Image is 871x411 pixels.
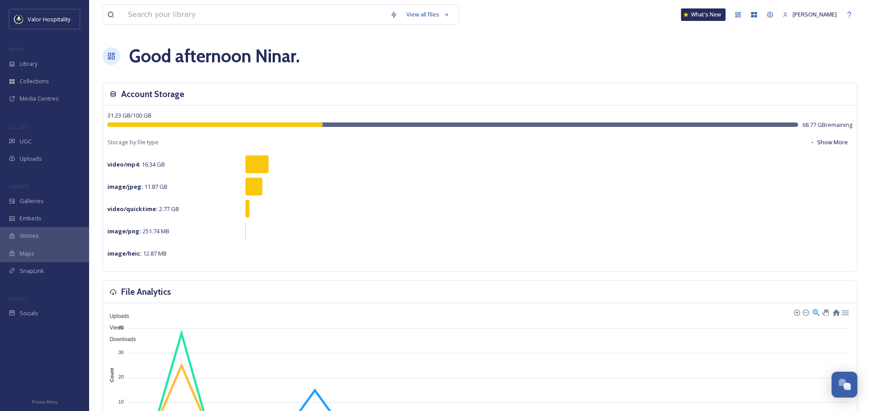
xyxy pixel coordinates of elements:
span: [PERSON_NAME] [793,10,837,18]
button: Show More [806,134,853,151]
span: Views [103,325,124,331]
a: What's New [681,8,726,21]
tspan: 20 [118,374,123,379]
text: Count [109,368,114,382]
span: UGC [20,137,32,146]
div: Panning [822,309,828,315]
span: Privacy Policy [32,399,57,405]
span: SOCIALS [9,295,27,302]
tspan: 40 [118,325,123,330]
strong: image/jpeg : [107,183,143,191]
span: Socials [20,309,38,317]
span: Uploads [20,155,42,163]
span: 2.77 GB [107,205,179,213]
span: Media Centres [20,94,59,103]
h1: Good afternoon Ninar . [129,43,300,69]
strong: image/png : [107,227,141,235]
a: View all files [402,6,454,23]
span: Storage by file type [107,138,159,146]
span: WIDGETS [9,183,29,190]
span: Downloads [103,336,136,342]
span: Collections [20,77,49,85]
tspan: 10 [118,399,123,404]
span: Library [20,60,37,68]
strong: video/mp4 : [107,160,140,168]
div: Selection Zoom [812,308,820,316]
span: Valor Hospitality [28,15,70,23]
span: 68.77 GB remaining [803,121,853,129]
span: MEDIA [9,46,25,53]
strong: image/heic : [107,249,142,257]
tspan: 30 [118,350,123,355]
img: images [14,15,23,24]
span: Uploads [103,313,129,319]
span: Maps [20,249,34,258]
h3: File Analytics [121,285,171,298]
a: [PERSON_NAME] [778,6,842,23]
span: 16.34 GB [107,160,165,168]
div: Reset Zoom [832,308,840,316]
a: Privacy Policy [32,396,57,407]
div: Menu [841,308,849,316]
strong: video/quicktime : [107,205,158,213]
span: SnapLink [20,267,44,275]
span: Embeds [20,214,41,223]
div: Zoom In [793,309,800,315]
h3: Account Storage [121,88,184,101]
span: 31.23 GB / 100 GB [107,111,151,119]
span: 12.87 MB [107,249,167,257]
input: Search your library [123,5,386,24]
span: Galleries [20,197,44,205]
span: 11.87 GB [107,183,168,191]
span: Stories [20,232,39,240]
span: COLLECT [9,123,28,130]
button: Open Chat [832,372,858,398]
div: Zoom Out [802,309,809,315]
span: 251.74 MB [107,227,169,235]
